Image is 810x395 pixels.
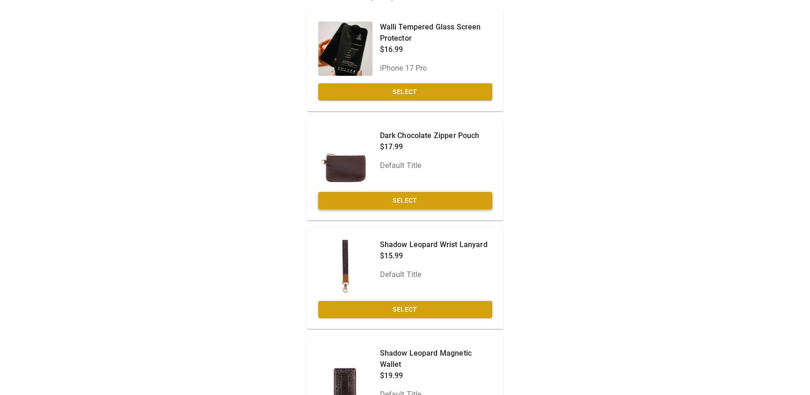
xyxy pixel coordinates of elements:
[380,141,480,153] p: $17.99
[380,370,492,381] p: $19.99
[380,250,488,262] p: $15.99
[380,44,492,55] p: $16.99
[380,348,492,370] p: Shadow Leopard Magnetic Wallet
[380,22,492,44] p: Walli Tempered Glass Screen Protector
[380,160,480,171] p: Default Title
[380,63,492,74] p: iPhone 17 Pro
[380,130,480,141] p: Dark Chocolate Zipper Pouch
[318,301,492,318] button: Select
[318,83,492,101] button: Select
[380,269,488,280] p: Default Title
[318,192,492,209] button: Select
[380,239,488,250] p: Shadow Leopard Wrist Lanyard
